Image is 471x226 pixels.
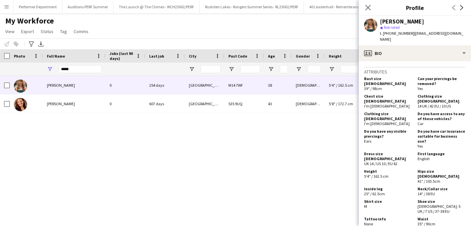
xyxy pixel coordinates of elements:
[304,0,407,13] button: 40 Leadenhall - Remembrance Band - 40LH25002/PERF
[60,28,67,34] span: Tag
[364,186,412,191] h5: Inside leg
[292,95,325,113] div: [DEMOGRAPHIC_DATA]
[280,65,288,73] input: Age Filter Input
[364,129,412,139] h5: Do you have any visible piercings?
[296,66,302,72] button: Open Filter Menu
[329,54,342,59] span: Height
[325,76,391,94] div: 5'4" / 162.5 cm
[418,199,466,204] h5: Shoe size
[364,76,412,86] h5: Bust size [DEMOGRAPHIC_DATA]
[364,204,367,209] span: M
[106,76,145,94] div: 0
[418,179,440,184] span: 41" / 103.5cm
[268,66,274,72] button: Open Filter Menu
[14,79,27,93] img: Danielle Marsh
[380,31,414,36] span: t. [PHONE_NUMBER]
[47,83,75,88] span: [PERSON_NAME]
[200,0,304,13] button: Rushden Lakes - Rangers Summer Series - RL25002/PERF
[364,161,397,166] span: UK 14 / US 10 / EU 42
[224,95,264,113] div: S35 9UQ
[185,76,224,94] div: [GEOGRAPHIC_DATA]
[145,95,185,113] div: 607 days
[5,28,15,34] span: View
[14,54,25,59] span: Photo
[201,65,220,73] input: City Filter Input
[47,54,65,59] span: Full Name
[418,156,430,161] span: English
[18,27,37,36] a: Export
[364,216,412,221] h5: Tattoo info
[268,54,275,59] span: Age
[106,95,145,113] div: 0
[308,65,321,73] input: Gender Filter Input
[228,66,234,72] button: Open Filter Menu
[5,16,54,26] span: My Workforce
[71,27,91,36] a: Comms
[228,54,247,59] span: Post Code
[364,86,382,91] span: 39" / 98cm
[380,19,424,24] div: [PERSON_NAME]
[110,51,133,61] span: Jobs (last 90 days)
[364,151,412,161] h5: Dress size [DEMOGRAPHIC_DATA]
[37,40,45,48] app-action-btn: Export XLSX
[41,28,53,34] span: Status
[264,95,292,113] div: 43
[62,0,114,13] button: Auditions PERF Summer
[418,121,423,126] span: Car
[341,65,387,73] input: Height Filter Input
[47,101,75,106] span: [PERSON_NAME]
[364,94,412,104] h5: Chest size [DEMOGRAPHIC_DATA]
[364,139,371,144] span: Ears
[364,191,385,196] span: 25" / 62.5cm
[74,28,88,34] span: Comms
[185,95,224,113] div: [GEOGRAPHIC_DATA]
[47,66,53,72] button: Open Filter Menu
[114,0,200,13] button: The Launch @ The Chimes - WCH25002/PERF
[145,76,185,94] div: 254 days
[3,27,17,36] a: View
[149,54,164,59] span: Last job
[418,186,466,191] h5: Neck/Collar size
[296,54,310,59] span: Gender
[418,151,466,156] h5: First language
[14,0,62,13] button: Performer Department
[418,191,435,196] span: 14" / 38 EU
[364,111,412,121] h5: Clothing size [DEMOGRAPHIC_DATA]
[27,40,35,48] app-action-btn: Advanced filters
[59,65,102,73] input: Full Name Filter Input
[240,65,260,73] input: Post Code Filter Input
[359,45,471,61] div: Bio
[57,27,70,36] a: Tag
[418,204,460,214] span: [DEMOGRAPHIC_DATA]: 5 UK / 7 US / 37-38 EU
[418,94,466,104] h5: Clothing size [DEMOGRAPHIC_DATA]
[418,111,466,121] h5: Do you have access to any of these vehicles?
[364,174,388,179] span: 5'4" / 162.5 cm
[14,98,27,111] img: Tara Marshall-Unitt
[359,3,471,12] h3: Profile
[380,31,463,42] span: | [EMAIL_ADDRESS][DOMAIN_NAME]
[384,25,400,30] span: Not rated
[418,104,451,109] span: 14 UK / 42 EU / 10 US
[418,144,423,149] span: Yes
[364,104,410,109] span: I'm [DEMOGRAPHIC_DATA]
[364,169,412,174] h5: Height
[21,28,34,34] span: Export
[329,66,335,72] button: Open Filter Menu
[224,76,264,94] div: M14 7WF
[189,54,196,59] span: City
[418,86,423,91] span: Yes
[364,69,466,75] h3: Attributes
[364,121,410,126] span: I'm [DEMOGRAPHIC_DATA]
[418,169,466,179] h5: Hips size [DEMOGRAPHIC_DATA]
[418,216,466,221] h5: Waist
[189,66,195,72] button: Open Filter Menu
[292,76,325,94] div: [DEMOGRAPHIC_DATA]
[364,199,412,204] h5: Shirt size
[264,76,292,94] div: 38
[418,129,466,144] h5: Do you have car insurance suitable for business use?
[325,95,391,113] div: 5'8" / 172.7 cm
[38,27,56,36] a: Status
[418,76,466,86] h5: Can your piercings be removed?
